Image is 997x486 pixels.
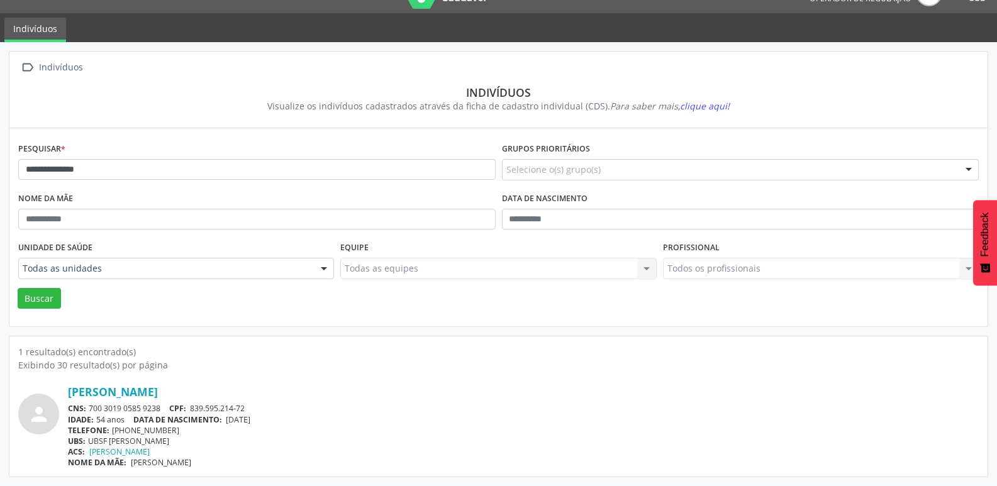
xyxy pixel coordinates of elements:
[68,436,86,446] span: UBS:
[89,446,150,457] a: [PERSON_NAME]
[27,86,970,99] div: Indivíduos
[68,385,158,399] a: [PERSON_NAME]
[131,457,191,468] span: [PERSON_NAME]
[18,358,979,372] div: Exibindo 30 resultado(s) por página
[27,99,970,113] div: Visualize os indivíduos cadastrados através da ficha de cadastro individual (CDS).
[68,425,979,436] div: [PHONE_NUMBER]
[68,414,979,425] div: 54 anos
[979,213,991,257] span: Feedback
[133,414,222,425] span: DATA DE NASCIMENTO:
[4,18,66,42] a: Indivíduos
[18,238,92,258] label: Unidade de saúde
[68,403,979,414] div: 700 3019 0585 9238
[663,238,720,258] label: Profissional
[18,189,73,209] label: Nome da mãe
[502,140,590,159] label: Grupos prioritários
[226,414,250,425] span: [DATE]
[28,403,50,426] i: person
[502,189,588,209] label: Data de nascimento
[610,100,730,112] i: Para saber mais,
[68,414,94,425] span: IDADE:
[18,58,36,77] i: 
[169,403,186,414] span: CPF:
[23,262,308,275] span: Todas as unidades
[68,457,126,468] span: NOME DA MÃE:
[18,288,61,309] button: Buscar
[340,238,369,258] label: Equipe
[18,140,65,159] label: Pesquisar
[506,163,601,176] span: Selecione o(s) grupo(s)
[68,403,86,414] span: CNS:
[68,425,109,436] span: TELEFONE:
[68,436,979,446] div: UBSF [PERSON_NAME]
[680,100,730,112] span: clique aqui!
[18,345,979,358] div: 1 resultado(s) encontrado(s)
[973,200,997,285] button: Feedback - Mostrar pesquisa
[36,58,85,77] div: Indivíduos
[68,446,85,457] span: ACS:
[18,58,85,77] a:  Indivíduos
[190,403,245,414] span: 839.595.214-72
